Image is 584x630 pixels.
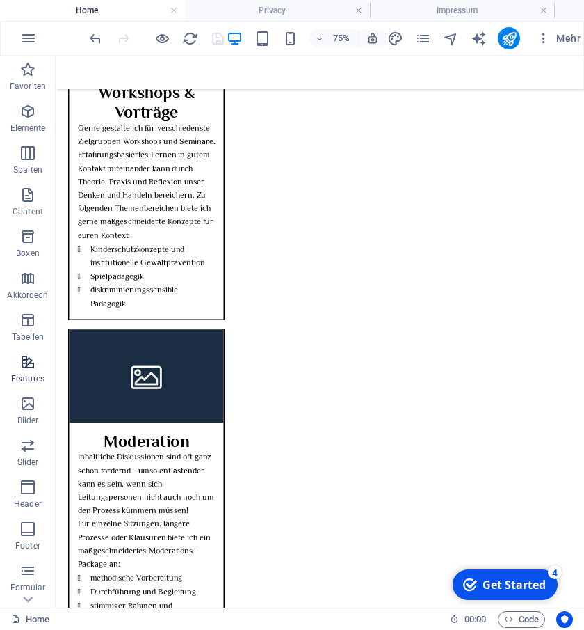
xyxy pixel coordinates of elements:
div: Get Started 4 items remaining, 20% complete [8,6,113,36]
i: Veröffentlichen [501,31,517,47]
p: Spalten [13,164,42,175]
p: Favoriten [10,81,46,92]
h4: Impressum [370,3,555,18]
button: text_generator [470,30,487,47]
h4: Privacy [185,3,370,18]
i: Design (Strg+Alt+Y) [387,31,403,47]
p: Tabellen [12,331,44,342]
p: Bilder [17,415,39,426]
div: 4 [103,1,117,15]
button: undo [87,30,104,47]
p: Akkordeon [7,290,48,301]
button: publish [498,27,520,49]
div: Get Started [38,13,101,29]
p: Elemente [10,123,46,134]
i: Bei Größenänderung Zoomstufe automatisch an das gewählte Gerät anpassen. [366,32,379,45]
p: Slider [17,457,39,468]
button: pages [414,30,431,47]
button: navigator [442,30,459,47]
button: 75% [309,30,359,47]
i: AI Writer [471,31,487,47]
button: design [387,30,403,47]
i: Seiten (Strg+Alt+S) [415,31,431,47]
span: : [474,614,476,624]
span: 00 00 [464,611,486,628]
p: Content [13,206,43,217]
p: Footer [15,540,40,551]
i: Seite neu laden [182,31,198,47]
p: Boxen [16,248,40,259]
span: Mehr [537,31,581,45]
i: Navigator [443,31,459,47]
p: Formular [10,582,46,593]
p: Header [14,498,42,510]
button: Klicke hier, um den Vorschau-Modus zu verlassen [154,30,170,47]
span: Code [504,611,539,628]
button: reload [181,30,198,47]
button: Usercentrics [556,611,573,628]
h6: 75% [330,30,352,47]
button: Code [498,611,545,628]
a: Klick, um Auswahl aufzuheben. Doppelklick öffnet Seitenverwaltung [11,611,49,628]
p: Features [11,373,44,384]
